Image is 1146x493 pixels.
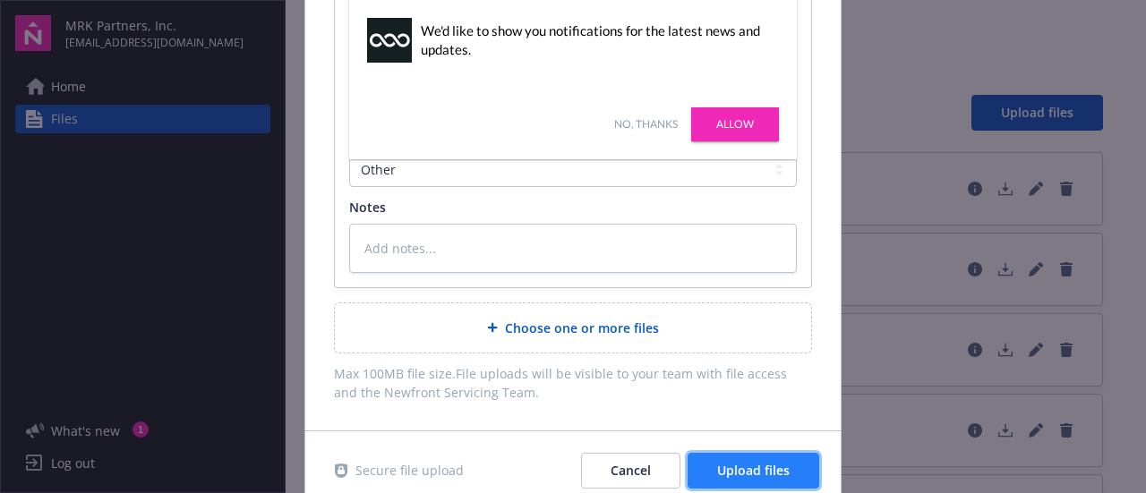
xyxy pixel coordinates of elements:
div: Choose one or more files [334,302,812,353]
span: Choose one or more files [505,319,659,337]
a: No, thanks [614,116,678,132]
span: Cancel [611,462,651,479]
button: Upload files [688,453,819,489]
span: Secure file upload [355,461,464,480]
span: Max 100MB file size. File uploads will be visible to your team with file access and the Newfront ... [334,364,812,402]
a: Allow [691,107,779,141]
div: We'd like to show you notifications for the latest news and updates. [421,21,770,59]
span: Notes [349,199,386,216]
span: Upload files [717,462,790,479]
button: Cancel [581,453,680,489]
